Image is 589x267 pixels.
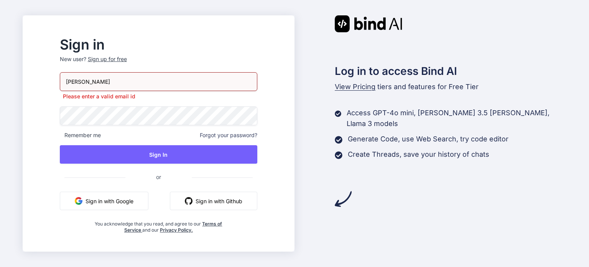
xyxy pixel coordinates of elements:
[348,149,489,160] p: Create Threads, save your history of chats
[60,192,148,210] button: Sign in with Google
[60,72,257,91] input: Login or Email
[60,93,257,100] p: Please enter a valid email id
[348,134,508,144] p: Generate Code, use Web Search, try code editor
[170,192,257,210] button: Sign in with Github
[124,221,222,233] a: Terms of Service
[75,197,82,205] img: google
[347,108,566,129] p: Access GPT-4o mini, [PERSON_NAME] 3.5 [PERSON_NAME], Llama 3 models
[335,83,375,91] span: View Pricing
[60,38,257,51] h2: Sign in
[335,191,352,207] img: arrow
[160,227,193,233] a: Privacy Policy.
[335,63,566,79] h2: Log in to access Bind AI
[88,55,127,63] div: Sign up for free
[185,197,192,205] img: github
[125,167,192,186] span: or
[93,216,225,233] div: You acknowledge that you read, and agree to our and our
[60,55,257,72] p: New user?
[335,15,402,32] img: Bind AI logo
[60,131,101,139] span: Remember me
[335,81,566,92] p: tiers and features for Free Tier
[60,145,257,164] button: Sign In
[200,131,257,139] span: Forgot your password?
